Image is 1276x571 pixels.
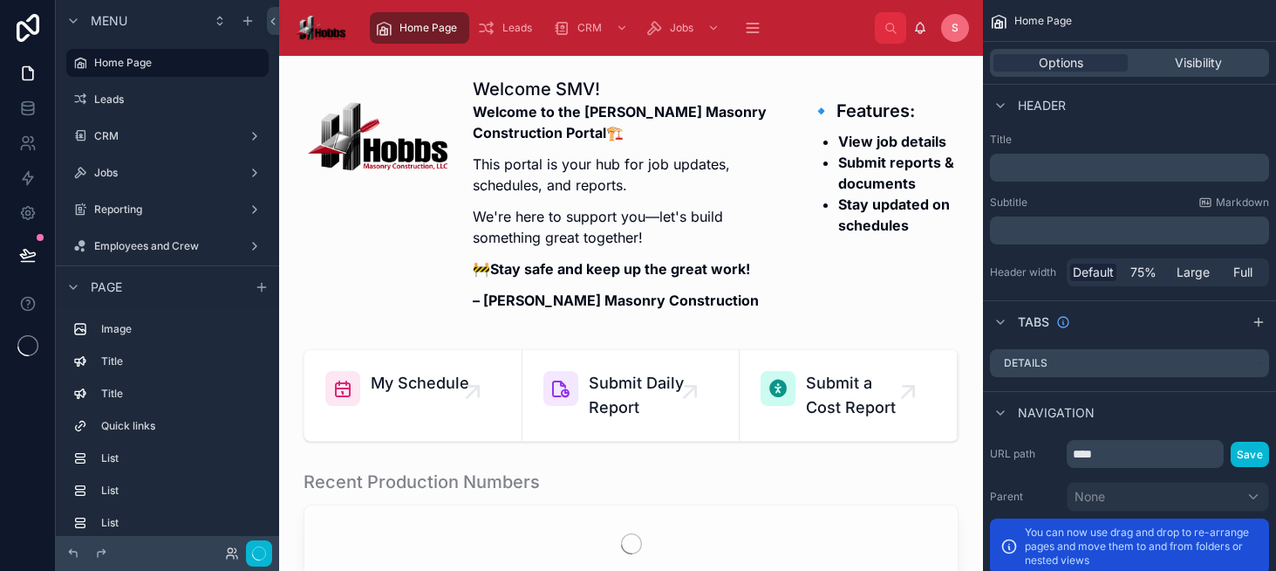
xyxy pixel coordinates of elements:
label: List [101,451,262,465]
a: Home Page [370,12,469,44]
a: Reporting [66,196,269,224]
span: Visibility [1175,54,1222,72]
div: scrollable content [361,9,875,47]
span: Jobs [670,21,693,35]
a: CRM [66,122,269,150]
label: Employees and Crew [94,239,241,253]
span: Full [1233,264,1252,281]
span: Large [1177,264,1210,281]
a: Markdown [1198,196,1269,210]
label: Parent [990,490,1060,504]
label: Header width [990,265,1060,279]
label: Title [101,387,262,401]
button: None [1067,482,1269,512]
span: None [1075,488,1105,506]
a: Home Page [66,49,269,77]
label: Details [1004,356,1047,370]
span: CRM [577,21,602,35]
label: Title [101,354,262,368]
span: Leads [502,21,532,35]
img: App logo [293,14,347,42]
label: Jobs [94,166,241,180]
a: Employees and Crew [66,232,269,260]
a: Jobs [66,159,269,187]
button: Save [1231,442,1269,467]
span: Menu [91,12,127,30]
label: CRM [94,129,241,143]
label: Image [101,322,262,336]
label: Leads [94,93,265,107]
a: Jobs [640,12,728,44]
p: You can now use drag and drop to re-arrange pages and move them to and from folders or nested views [1025,526,1259,568]
a: Leads [473,12,544,44]
span: Home Page [1014,14,1072,28]
a: Leads [66,86,269,114]
label: Reporting [94,203,241,217]
div: scrollable content [990,154,1269,182]
label: URL path [990,447,1060,461]
span: S [952,21,959,35]
span: 75% [1130,264,1157,281]
span: Header [1018,97,1066,114]
label: Home Page [94,56,258,70]
div: scrollable content [990,217,1269,244]
span: Options [1039,54,1083,72]
label: Subtitle [990,196,1027,210]
span: Tabs [1018,313,1049,331]
span: Default [1073,264,1114,281]
span: Page [91,279,122,296]
span: Home Page [399,21,457,35]
label: Quick links [101,419,262,433]
div: scrollable content [56,307,279,536]
label: Title [990,133,1269,147]
label: List [101,516,262,530]
a: CRM [548,12,637,44]
span: Markdown [1216,196,1269,210]
label: List [101,484,262,498]
span: Navigation [1018,404,1095,422]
